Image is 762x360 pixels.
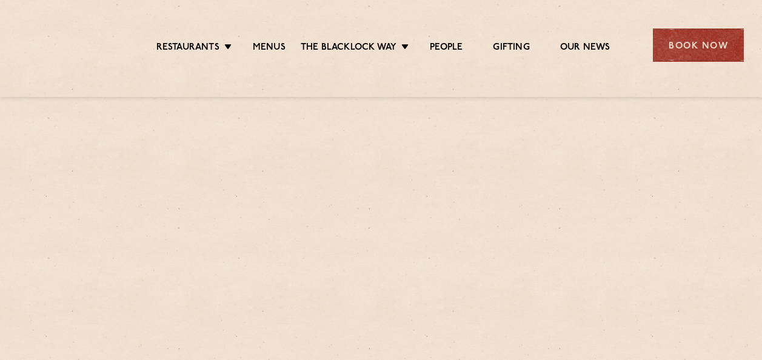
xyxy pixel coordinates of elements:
[18,12,119,79] img: svg%3E
[156,42,219,55] a: Restaurants
[253,42,286,55] a: Menus
[560,42,610,55] a: Our News
[301,42,396,55] a: The Blacklock Way
[653,28,744,62] div: Book Now
[430,42,463,55] a: People
[493,42,529,55] a: Gifting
